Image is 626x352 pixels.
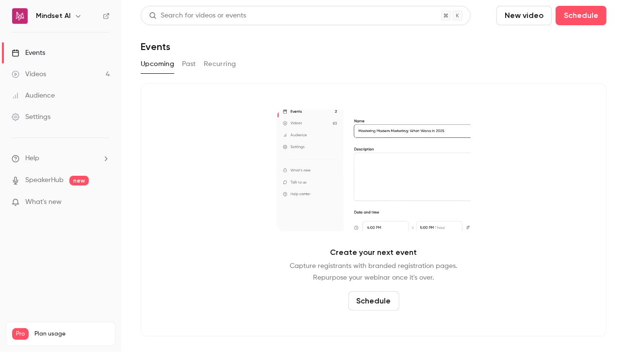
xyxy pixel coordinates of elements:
[25,153,39,164] span: Help
[141,56,174,72] button: Upcoming
[12,48,45,58] div: Events
[34,330,109,338] span: Plan usage
[36,11,70,21] h6: Mindset AI
[556,6,607,25] button: Schedule
[149,11,246,21] div: Search for videos or events
[12,91,55,101] div: Audience
[25,175,64,185] a: SpeakerHub
[12,112,50,122] div: Settings
[98,198,110,207] iframe: Noticeable Trigger
[12,69,46,79] div: Videos
[348,291,399,311] button: Schedule
[141,41,170,52] h1: Events
[330,247,417,258] p: Create your next event
[69,176,89,185] span: new
[25,197,62,207] span: What's new
[290,260,458,284] p: Capture registrants with branded registration pages. Repurpose your webinar once it's over.
[12,8,28,24] img: Mindset AI
[12,153,110,164] li: help-dropdown-opener
[12,328,29,340] span: Pro
[204,56,236,72] button: Recurring
[182,56,196,72] button: Past
[496,6,552,25] button: New video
